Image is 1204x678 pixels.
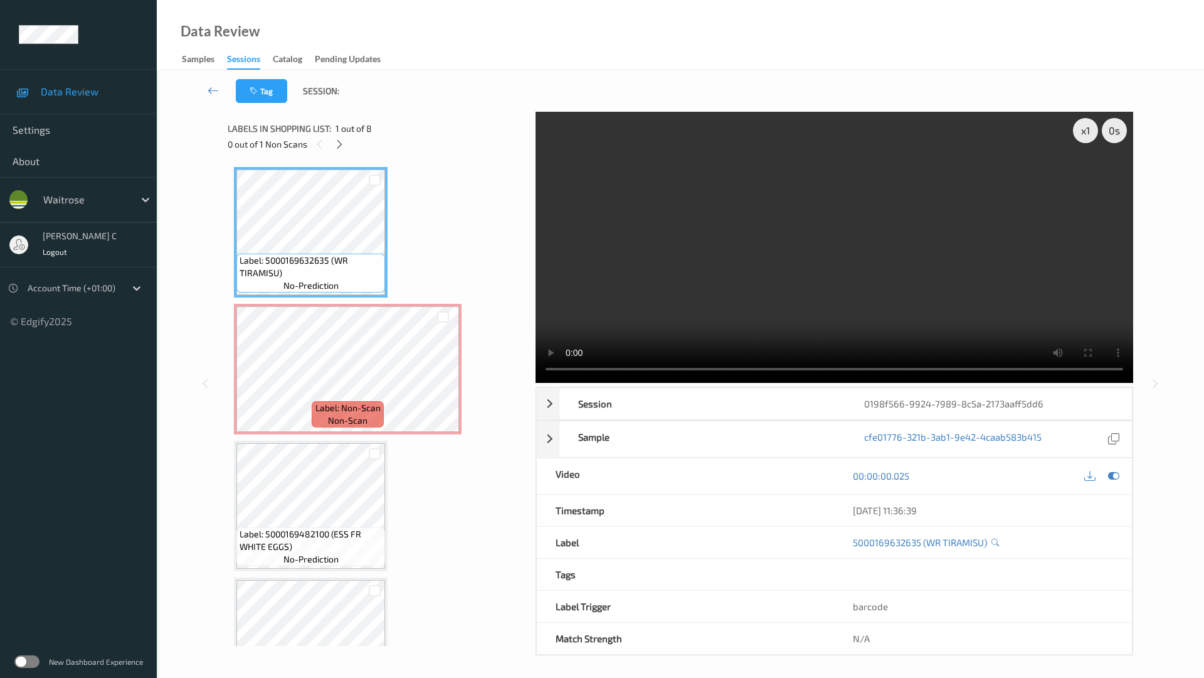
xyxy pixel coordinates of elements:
span: no-prediction [283,279,339,292]
div: Tags [537,559,835,590]
div: Samples [182,53,214,68]
a: Samples [182,51,227,68]
button: Tag [236,79,287,103]
a: Catalog [273,51,315,68]
div: Samplecfe01776-321b-3ab1-9e42-4caab583b415 [536,421,1133,458]
div: N/A [834,623,1132,654]
div: Sample [559,421,846,457]
div: 0198f566-9924-7989-8c5a-2173aaff5dd6 [845,388,1132,419]
div: 0 out of 1 Non Scans [228,136,527,152]
span: Session: [303,85,339,97]
div: Label Trigger [537,591,835,622]
div: Match Strength [537,623,835,654]
div: Label [537,527,835,558]
div: Session [559,388,846,419]
a: 00:00:00.025 [853,470,909,482]
a: cfe01776-321b-3ab1-9e42-4caab583b415 [864,431,1042,448]
div: Session0198f566-9924-7989-8c5a-2173aaff5dd6 [536,387,1133,420]
a: 5000169632635 (WR TIRAMISU) [853,536,987,549]
span: 1 out of 8 [335,122,372,135]
div: Catalog [273,53,302,68]
span: Label: Non-Scan [315,402,381,414]
a: Pending Updates [315,51,393,68]
div: Timestamp [537,495,835,526]
span: Label: 5000169482100 (ESS FR WHITE EGGS) [240,528,382,553]
div: barcode [834,591,1132,622]
a: Sessions [227,51,273,70]
span: no-prediction [283,553,339,566]
div: 0 s [1102,118,1127,143]
div: Sessions [227,53,260,70]
div: Video [537,458,835,494]
div: Data Review [181,25,260,38]
span: Label: 5000169632635 (WR TIRAMISU) [240,254,382,279]
span: non-scan [328,414,367,427]
div: [DATE] 11:36:39 [853,504,1113,517]
div: Pending Updates [315,53,381,68]
div: x 1 [1073,118,1098,143]
span: Labels in shopping list: [228,122,331,135]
